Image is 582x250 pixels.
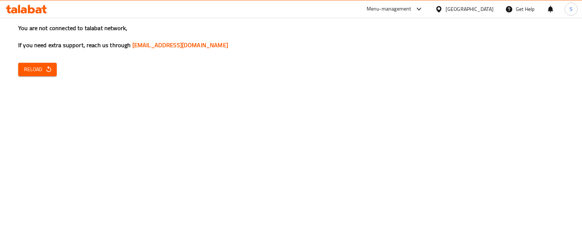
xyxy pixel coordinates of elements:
[24,65,51,74] span: Reload
[18,24,564,49] h3: You are not connected to talabat network, If you need extra support, reach us through
[446,5,494,13] div: [GEOGRAPHIC_DATA]
[570,5,573,13] span: S
[132,40,228,50] a: [EMAIL_ADDRESS][DOMAIN_NAME]
[18,63,57,76] button: Reload
[367,5,411,13] div: Menu-management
